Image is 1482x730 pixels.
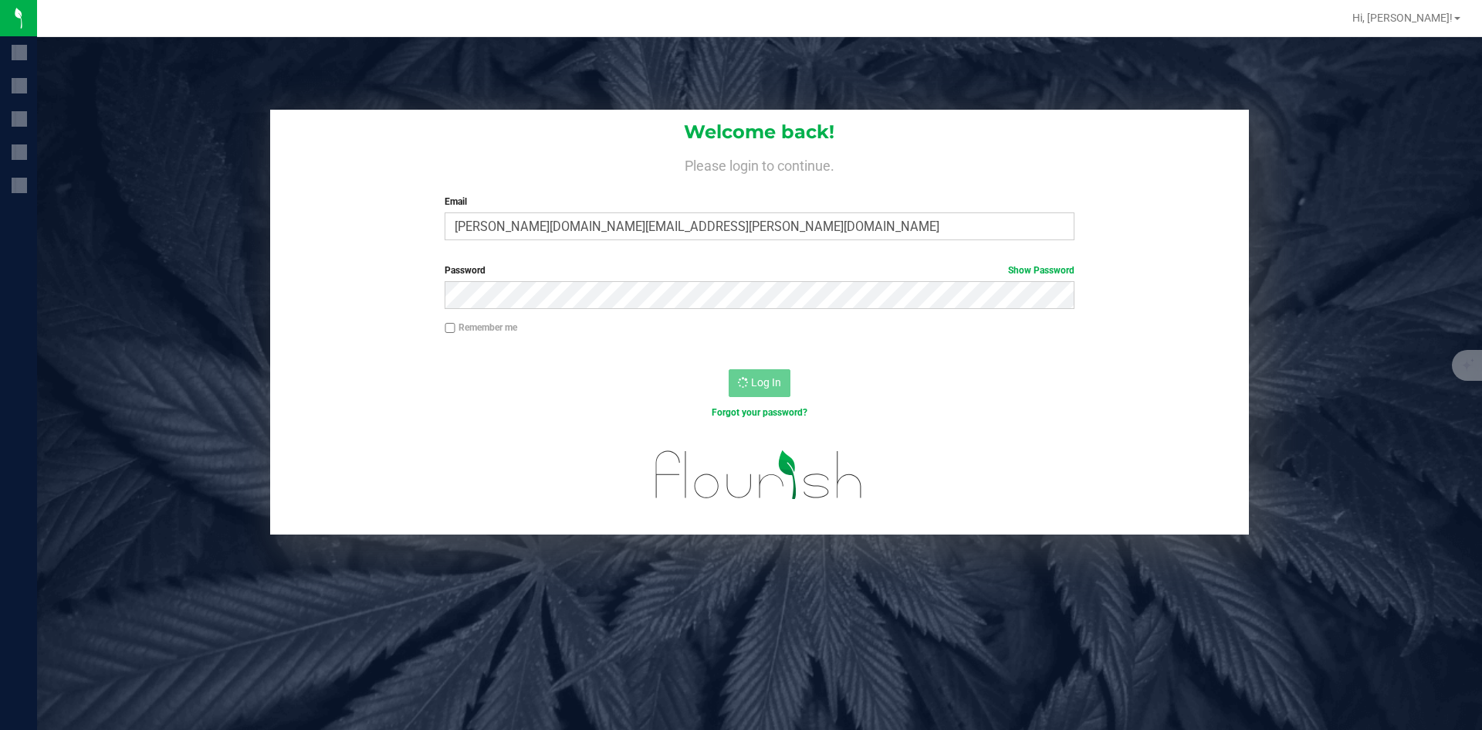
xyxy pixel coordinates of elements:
h4: Please login to continue. [270,154,1249,173]
img: flourish_logo.svg [637,436,881,514]
a: Show Password [1008,265,1074,276]
label: Remember me [445,321,517,334]
button: Log In [729,369,790,397]
span: Log In [751,376,781,389]
input: Remember me [445,323,455,334]
a: Forgot your password? [712,407,807,418]
span: Hi, [PERSON_NAME]! [1352,12,1453,24]
label: Email [445,195,1074,209]
h1: Welcome back! [270,122,1249,142]
span: Password [445,265,486,276]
